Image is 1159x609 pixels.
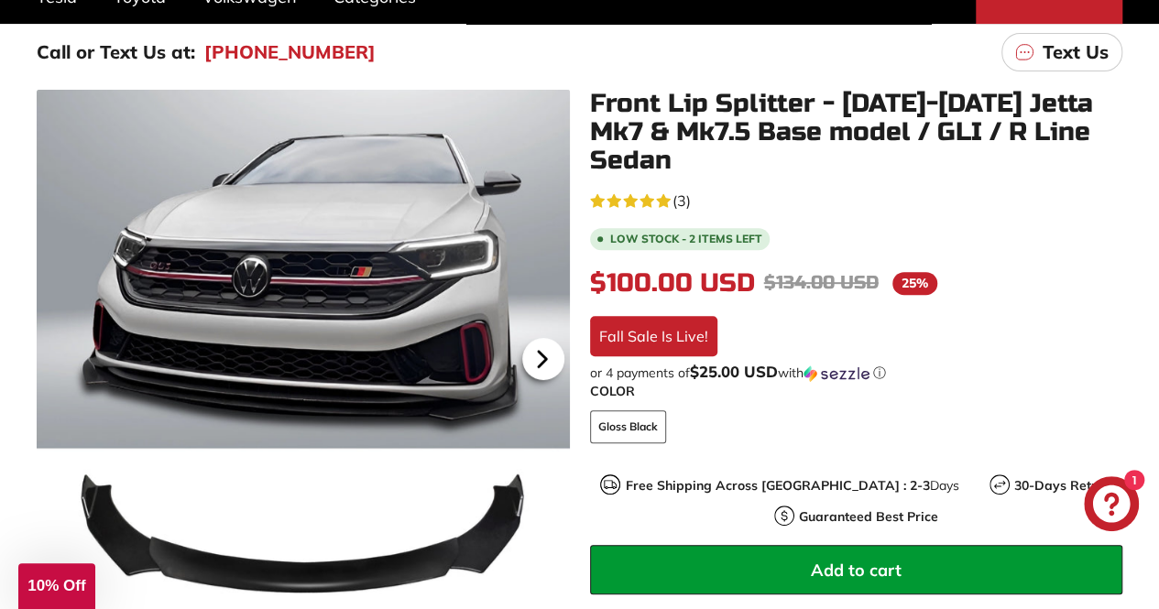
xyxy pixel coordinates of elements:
label: COLOR [590,382,1123,401]
span: $25.00 USD [690,362,778,381]
p: Days [625,476,958,495]
span: $134.00 USD [764,271,879,294]
inbox-online-store-chat: Shopify online store chat [1078,476,1144,536]
a: [PHONE_NUMBER] [204,38,376,66]
div: 10% Off [18,563,95,609]
strong: Free Shipping Across [GEOGRAPHIC_DATA] : 2-3 [625,477,929,494]
span: Add to cart [811,560,902,581]
span: 25% [892,272,937,295]
strong: Guaranteed Best Price [799,508,938,525]
p: Text Us [1043,38,1109,66]
span: (3) [672,190,691,212]
img: Sezzle [804,365,869,382]
span: 10% Off [27,577,85,594]
span: Low stock - 2 items left [610,234,762,245]
div: or 4 payments of$25.00 USDwithSezzle Click to learn more about Sezzle [590,364,1123,382]
button: Add to cart [590,545,1123,594]
strong: 30-Days Return [1014,477,1111,494]
a: Text Us [1001,33,1122,71]
span: $100.00 USD [590,267,755,299]
p: Call or Text Us at: [37,38,195,66]
div: or 4 payments of with [590,364,1123,382]
div: Fall Sale Is Live! [590,316,717,356]
a: 5.0 rating (3 votes) [590,188,1123,212]
h1: Front Lip Splitter - [DATE]-[DATE] Jetta Mk7 & Mk7.5 Base model / GLI / R Line Sedan [590,90,1123,174]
